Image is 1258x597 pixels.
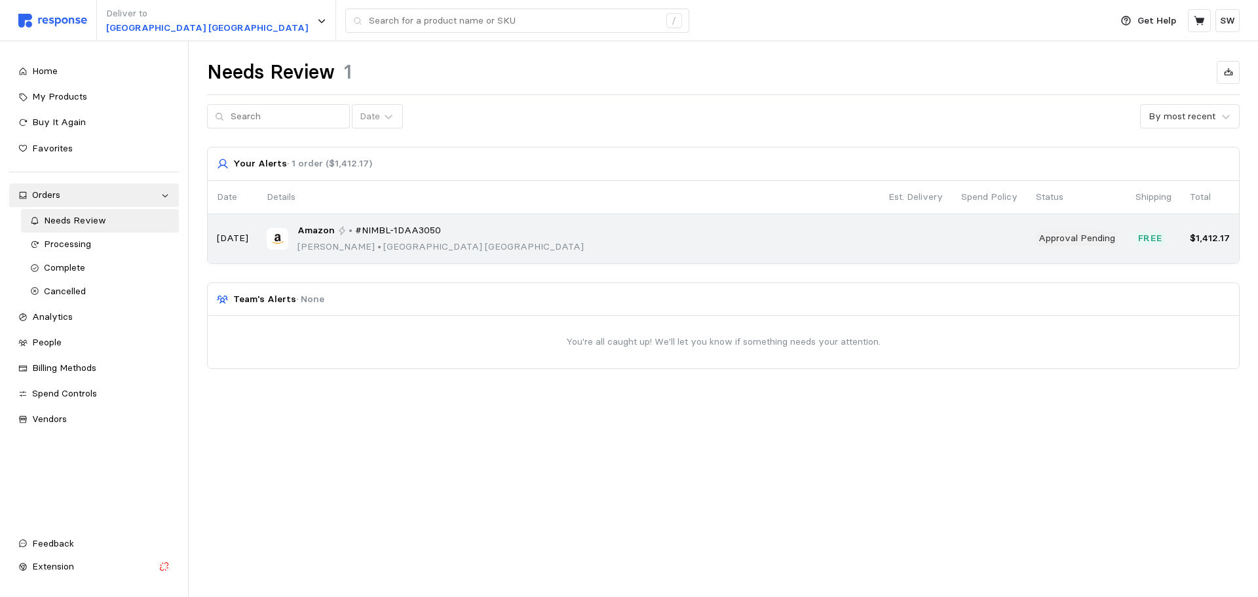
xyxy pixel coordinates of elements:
span: #NIMBL-1DAA3050 [355,223,441,238]
p: Deliver to [106,7,308,21]
span: Complete [44,261,85,273]
img: svg%3e [18,14,87,28]
a: Complete [21,256,180,280]
a: Buy It Again [9,111,179,134]
p: Your Alerts [233,157,372,171]
span: Home [32,65,58,77]
h1: 1 [344,60,352,85]
button: Get Help [1113,9,1184,33]
span: Processing [44,238,91,250]
img: Amazon [267,228,288,250]
a: Spend Controls [9,382,179,406]
span: Spend Controls [32,387,97,399]
span: Extension [32,560,74,572]
p: Total [1190,190,1230,204]
p: Get Help [1137,14,1176,28]
h1: Needs Review [207,60,335,85]
p: Free [1138,231,1163,246]
span: Billing Methods [32,362,96,374]
input: Search for a product name or SKU [369,9,659,33]
span: Feedback [32,537,74,549]
a: My Products [9,85,179,109]
span: · None [296,293,324,305]
p: SW [1220,14,1235,28]
p: • [349,223,353,238]
span: Cancelled [44,285,86,297]
span: My Products [32,90,87,102]
a: Billing Methods [9,356,179,380]
p: Approval Pending [1039,231,1115,246]
span: Analytics [32,311,73,322]
a: People [9,331,179,355]
span: People [32,336,62,348]
p: Date [217,190,248,204]
span: Vendors [32,413,67,425]
p: [PERSON_NAME] [GEOGRAPHIC_DATA] [GEOGRAPHIC_DATA] [297,240,584,254]
p: [DATE] [217,231,248,246]
div: Orders [32,188,156,202]
p: Spend Policy [961,190,1018,204]
a: Orders [9,183,179,207]
button: Extension [9,555,179,579]
button: SW [1215,9,1240,32]
div: By most recent [1149,109,1215,123]
a: Needs Review [21,209,180,233]
input: Search [231,105,342,128]
span: · 1 order ($1,412.17) [287,157,372,169]
span: Buy It Again [32,116,86,128]
a: Home [9,60,179,83]
span: Amazon [297,223,335,238]
p: $1,412.17 [1190,231,1230,246]
p: Status [1036,190,1117,204]
a: Processing [21,233,180,256]
div: Date [360,109,380,123]
p: Est. Delivery [888,190,943,204]
div: / [666,13,682,29]
p: Team's Alerts [233,292,324,307]
button: Feedback [9,532,179,556]
p: [GEOGRAPHIC_DATA] [GEOGRAPHIC_DATA] [106,21,308,35]
span: • [375,241,383,252]
a: Analytics [9,305,179,329]
span: Favorites [32,142,73,154]
a: Cancelled [21,280,180,303]
span: Needs Review [44,214,106,226]
p: Shipping [1135,190,1172,204]
a: Vendors [9,408,179,431]
a: Favorites [9,137,179,161]
p: Details [267,190,870,204]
